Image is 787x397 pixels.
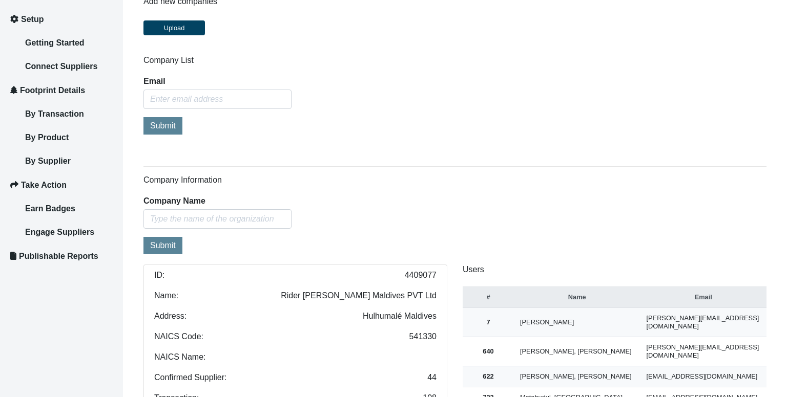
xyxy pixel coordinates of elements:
[13,125,187,147] input: Enter your email address
[25,38,85,47] span: Getting Started
[25,133,69,142] span: By Product
[143,285,447,306] li: Name:
[640,366,767,387] td: [EMAIL_ADDRESS][DOMAIN_NAME]
[143,77,165,85] label: Email
[514,308,640,337] td: [PERSON_NAME]
[363,312,437,320] span: Hulhumalé Maldives
[25,228,94,236] span: Engage Suppliers
[640,337,767,366] td: [PERSON_NAME][EMAIL_ADDRESS][DOMAIN_NAME]
[21,15,44,24] span: Setup
[25,109,84,118] span: By Transaction
[150,121,176,130] span: Submit
[25,62,97,71] span: Connect Suppliers
[25,157,71,165] span: By Supplier
[150,241,176,250] span: Submit
[143,326,447,347] li: NAICS Code:
[11,56,27,72] div: Navigation go back
[19,252,98,260] span: Publishable Reports
[143,117,182,134] button: Submit
[514,287,640,308] th: Name
[143,347,447,368] li: NAICS Name:
[168,5,193,30] div: Minimize live chat window
[143,237,182,254] button: Submit
[463,308,514,337] th: 7
[409,333,437,341] span: 541330
[21,181,67,189] span: Take Action
[164,24,185,32] span: Upload
[143,209,292,229] input: Type the name of the organization
[281,292,437,300] span: Rider [PERSON_NAME] Maldives PVT Ltd
[463,366,514,387] th: 622
[463,264,767,274] h6: Users
[25,204,75,213] span: Earn Badges
[13,95,187,117] input: Enter your last name
[143,55,767,65] h6: Company List
[143,264,447,286] li: ID:
[13,155,187,306] textarea: Type your message and hit 'Enter'
[143,197,205,205] label: Company Name
[463,337,514,366] th: 640
[463,287,514,308] th: #
[640,308,767,337] td: [PERSON_NAME][EMAIL_ADDRESS][DOMAIN_NAME]
[143,367,447,388] li: Confirmed Supplier:
[69,57,188,71] div: Chat with us now
[143,175,767,185] h6: Company Information
[20,86,85,95] span: Footprint Details
[640,287,767,308] th: Email
[427,373,437,382] span: 44
[139,315,186,329] em: Start Chat
[514,337,640,366] td: [PERSON_NAME], [PERSON_NAME]
[514,366,640,387] td: [PERSON_NAME], [PERSON_NAME]
[143,90,292,109] input: Enter email address
[143,306,447,327] li: Address:
[405,271,437,279] span: 4409077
